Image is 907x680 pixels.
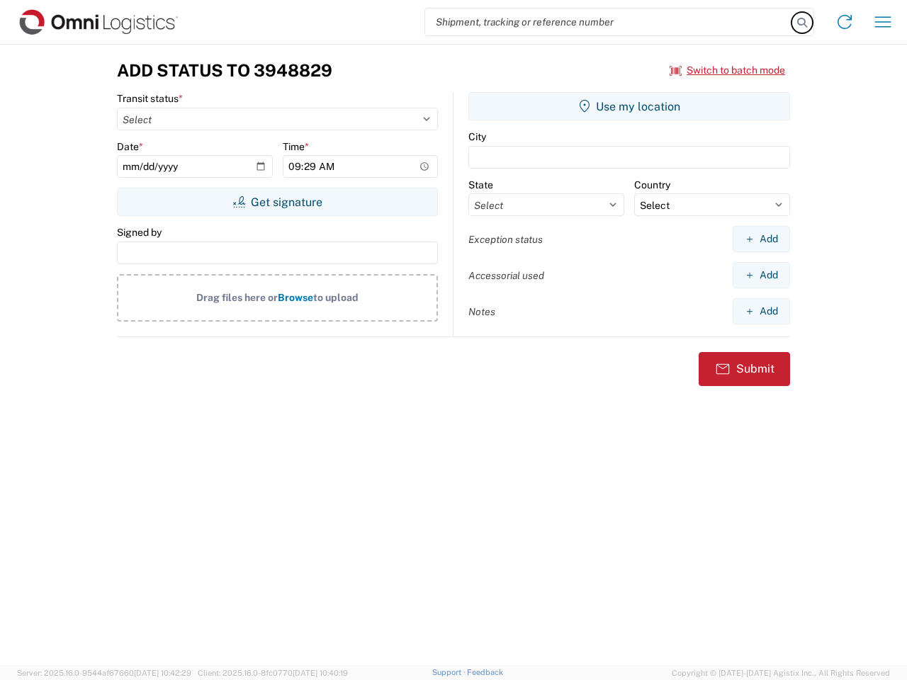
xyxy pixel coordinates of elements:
[467,668,503,676] a: Feedback
[278,292,313,303] span: Browse
[733,298,790,324] button: Add
[117,188,438,216] button: Get signature
[313,292,359,303] span: to upload
[468,178,493,191] label: State
[670,59,785,82] button: Switch to batch mode
[425,8,792,35] input: Shipment, tracking or reference number
[468,269,544,282] label: Accessorial used
[468,233,543,246] label: Exception status
[283,140,309,153] label: Time
[293,669,348,677] span: [DATE] 10:40:19
[198,669,348,677] span: Client: 2025.16.0-8fc0770
[134,669,191,677] span: [DATE] 10:42:29
[117,60,332,81] h3: Add Status to 3948829
[733,262,790,288] button: Add
[196,292,278,303] span: Drag files here or
[634,178,670,191] label: Country
[468,130,486,143] label: City
[17,669,191,677] span: Server: 2025.16.0-9544af67660
[733,226,790,252] button: Add
[117,226,162,239] label: Signed by
[468,305,495,318] label: Notes
[699,352,790,386] button: Submit
[468,92,790,120] button: Use my location
[117,140,143,153] label: Date
[117,92,183,105] label: Transit status
[432,668,468,676] a: Support
[672,667,890,679] span: Copyright © [DATE]-[DATE] Agistix Inc., All Rights Reserved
